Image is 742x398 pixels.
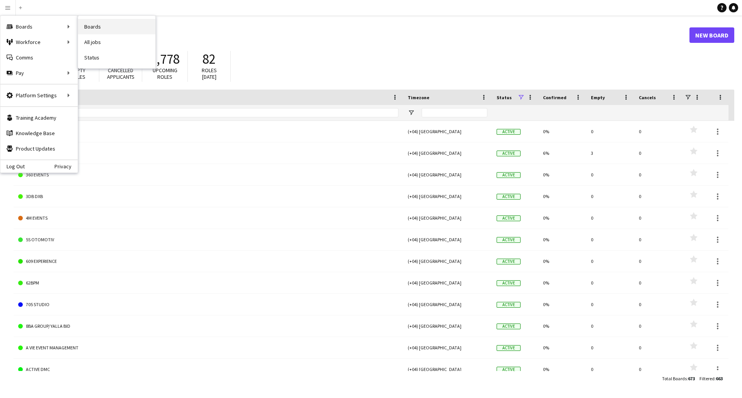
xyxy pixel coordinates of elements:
a: 3DB DXB [18,186,398,207]
div: 0 [586,121,634,142]
a: Product Updates [0,141,78,156]
a: Log Out [0,163,25,169]
a: 5S OTOMOTIV [18,229,398,251]
span: Confirmed [543,95,567,100]
div: Pay [0,65,78,81]
a: Boards [78,19,155,34]
span: Active [497,259,521,264]
a: ACTIVE DMC [18,359,398,380]
div: 0% [538,294,586,315]
div: (+04) [GEOGRAPHIC_DATA] [403,337,492,358]
a: 705 STUDIO [18,294,398,315]
div: 0 [634,359,682,380]
div: (+04) [GEOGRAPHIC_DATA] [403,186,492,207]
div: 0% [538,272,586,293]
span: Roles [DATE] [202,67,217,80]
div: 0 [634,315,682,337]
div: 0 [634,294,682,315]
span: Filtered [699,376,715,381]
div: (+04) [GEOGRAPHIC_DATA] [403,121,492,142]
span: Active [497,151,521,156]
span: Active [497,280,521,286]
div: 0 [586,315,634,337]
a: Training Academy [0,110,78,125]
div: 0 [634,337,682,358]
span: Empty [591,95,605,100]
a: 4M EVENTS [18,207,398,229]
div: (+04) [GEOGRAPHIC_DATA] [403,251,492,272]
a: 8BA GROUP/ YALLA BID [18,315,398,337]
a: New Board [689,27,734,43]
div: 0% [538,315,586,337]
a: 24 DEGREES [18,121,398,142]
span: 2,778 [150,51,180,68]
div: 0% [538,207,586,229]
div: 3 [586,142,634,164]
div: 0% [538,121,586,142]
div: 0% [538,337,586,358]
div: Platform Settings [0,88,78,103]
span: 673 [688,376,695,381]
div: (+04) [GEOGRAPHIC_DATA] [403,272,492,293]
span: Active [497,345,521,351]
div: (+04) [GEOGRAPHIC_DATA] [403,142,492,164]
div: 0 [634,164,682,185]
div: 0 [634,251,682,272]
a: A VIE EVENT MANAGEMENT [18,337,398,359]
input: Board name Filter Input [32,108,398,117]
div: 0 [634,121,682,142]
div: (+04) [GEOGRAPHIC_DATA] [403,207,492,229]
a: Status [78,50,155,65]
div: 0% [538,186,586,207]
div: (+04) [GEOGRAPHIC_DATA] [403,315,492,337]
span: Status [497,95,512,100]
div: (+04) [GEOGRAPHIC_DATA] [403,359,492,380]
div: (+04) [GEOGRAPHIC_DATA] [403,164,492,185]
div: 0 [586,272,634,293]
span: Active [497,215,521,221]
div: 0 [634,142,682,164]
div: 0 [634,186,682,207]
div: 0 [586,337,634,358]
div: 0 [586,294,634,315]
div: 0% [538,229,586,250]
a: All jobs [78,34,155,50]
div: (+04) [GEOGRAPHIC_DATA] [403,229,492,250]
span: Active [497,237,521,243]
span: Upcoming roles [153,67,177,80]
span: Active [497,172,521,178]
a: Privacy [54,163,78,169]
div: 0 [586,359,634,380]
span: Total Boards [662,376,687,381]
span: 82 [203,51,216,68]
div: 0 [586,164,634,185]
a: Comms [0,50,78,65]
span: Active [497,129,521,135]
button: Open Filter Menu [408,109,415,116]
a: 360 EVENTS [18,164,398,186]
span: Cancels [639,95,656,100]
div: Boards [0,19,78,34]
span: Cancelled applicants [107,67,134,80]
div: : [662,371,695,386]
span: Active [497,302,521,308]
div: 0 [634,272,682,293]
div: Workforce [0,34,78,50]
span: Active [497,194,521,200]
div: : [699,371,723,386]
div: 0 [634,229,682,250]
div: (+04) [GEOGRAPHIC_DATA] [403,294,492,315]
a: 609 EXPERIENCE [18,251,398,272]
h1: Boards [14,29,689,41]
input: Timezone Filter Input [422,108,487,117]
span: Active [497,323,521,329]
div: 0 [586,207,634,229]
div: 0 [634,207,682,229]
div: 0 [586,186,634,207]
a: 62BPM [18,272,398,294]
div: 0% [538,164,586,185]
div: 0 [586,251,634,272]
div: 6% [538,142,586,164]
div: 0 [586,229,634,250]
div: 0% [538,359,586,380]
